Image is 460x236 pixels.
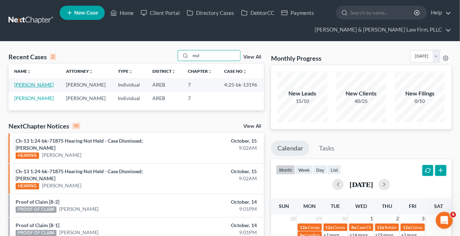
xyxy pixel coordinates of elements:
[181,168,257,175] div: October, 15
[16,138,143,151] a: Ch-13 1:24-bk-71875 Hearing Not Held - Case Dismissed; [PERSON_NAME]
[326,225,333,230] span: 12a
[9,53,56,61] div: Recent Cases
[60,78,112,91] td: [PERSON_NAME]
[147,78,182,91] td: AREB
[218,78,264,91] td: 4:25-bk-13196
[395,89,445,98] div: New Filings
[9,122,80,130] div: NextChapter Notices
[181,144,257,152] div: 9:02AM
[436,212,453,229] iframe: Intercom live chat
[190,50,240,61] input: Search by name...
[350,6,415,19] input: Search by name...
[238,6,278,19] a: DebtorCC
[16,183,39,190] div: HEARING
[355,203,367,209] span: Wed
[181,205,257,213] div: 9:01PM
[336,89,386,98] div: New Clients
[74,10,98,16] span: New Case
[243,124,261,129] a: View All
[16,222,59,228] a: Proof of Claim [8-1]
[182,92,218,105] td: 7
[295,165,313,175] button: week
[89,70,93,74] i: unfold_more
[289,214,297,223] span: 28
[271,54,321,62] h3: Monthly Progress
[351,225,356,230] span: 8a
[395,214,400,223] span: 2
[278,6,318,19] a: Payments
[59,229,99,236] a: [PERSON_NAME]
[182,78,218,91] td: 7
[16,168,143,181] a: Ch-13 1:24-bk-71875 Hearing Not Held - Case Dismissed; [PERSON_NAME]
[313,165,328,175] button: day
[311,23,451,36] a: [PERSON_NAME] & [PERSON_NAME] Law Firm, PLLC
[42,152,81,159] a: [PERSON_NAME]
[357,225,429,230] span: Case Closed Date for [PERSON_NAME]
[50,54,56,60] div: 2
[328,165,341,175] button: list
[334,225,398,230] span: Consult Date for [PERSON_NAME]
[107,6,137,19] a: Home
[308,225,383,230] span: Consult Date for Love, [PERSON_NAME]
[403,225,410,230] span: 12a
[14,68,31,74] a: Nameunfold_more
[137,6,183,19] a: Client Portal
[181,175,257,182] div: 9:02AM
[331,203,340,209] span: Tue
[14,82,54,88] a: [PERSON_NAME]
[421,214,426,223] span: 3
[113,78,147,91] td: Individual
[395,98,445,105] div: 0/10
[42,182,81,189] a: [PERSON_NAME]
[300,225,307,230] span: 12a
[27,70,31,74] i: unfold_more
[271,141,309,156] a: Calendar
[113,92,147,105] td: Individual
[427,6,451,19] a: Help
[450,212,456,218] span: 4
[370,214,374,223] span: 1
[172,70,176,74] i: unfold_more
[66,68,93,74] a: Attorneyunfold_more
[377,225,384,230] span: 12a
[315,214,323,223] span: 29
[350,181,373,188] h2: [DATE]
[181,198,257,205] div: October, 14
[224,68,247,74] a: Case Nounfold_more
[336,98,386,105] div: 40/25
[147,92,182,105] td: AREB
[16,153,39,159] div: HEARING
[278,98,328,105] div: 15/10
[276,165,295,175] button: month
[181,137,257,144] div: October, 15
[243,70,247,74] i: unfold_more
[181,222,257,229] div: October, 14
[409,203,417,209] span: Fri
[59,205,99,213] a: [PERSON_NAME]
[118,68,133,74] a: Typeunfold_more
[303,203,316,209] span: Mon
[14,95,54,101] a: [PERSON_NAME]
[188,68,212,74] a: Chapterunfold_more
[183,6,238,19] a: Directory Cases
[72,123,80,129] div: 10
[60,92,112,105] td: [PERSON_NAME]
[16,199,59,205] a: Proof of Claim [8-2]
[16,207,56,213] div: PROOF OF CLAIM
[181,229,257,236] div: 9:01PM
[434,203,443,209] span: Sat
[243,55,261,60] a: View All
[129,70,133,74] i: unfold_more
[152,68,176,74] a: Districtunfold_more
[278,89,328,98] div: New Leads
[382,203,392,209] span: Thu
[279,203,289,209] span: Sun
[313,141,341,156] a: Tasks
[208,70,212,74] i: unfold_more
[341,214,348,223] span: 30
